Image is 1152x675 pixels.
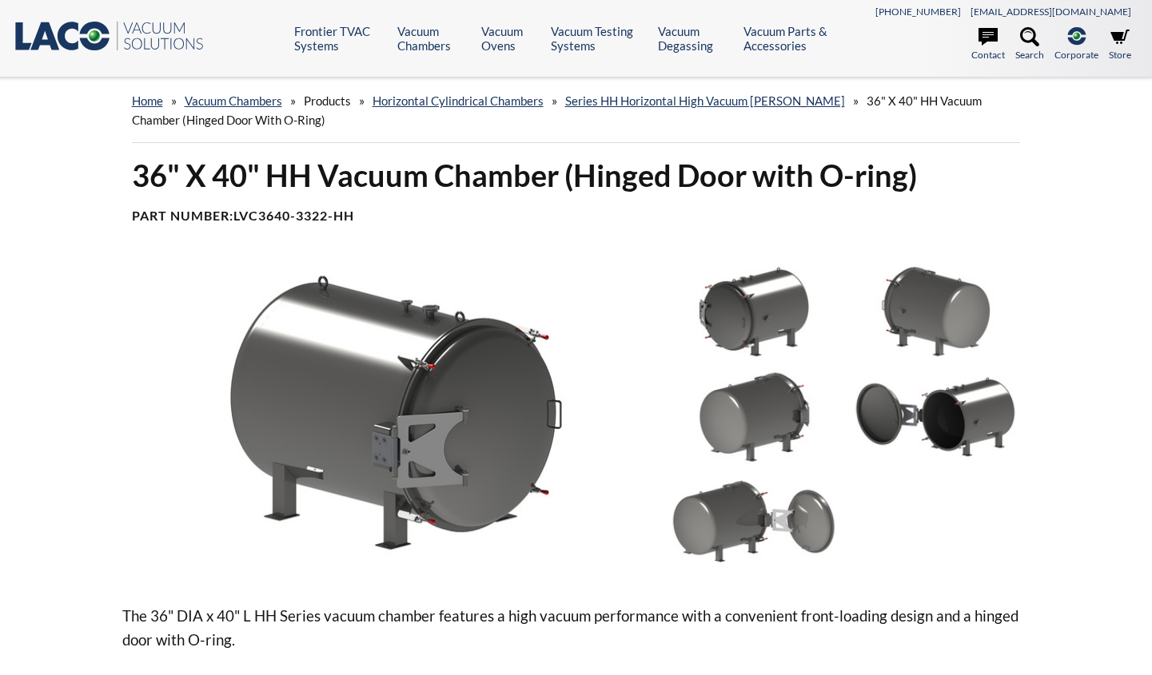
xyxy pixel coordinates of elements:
h4: Part Number: [132,208,1021,224]
a: Contact [971,27,1005,62]
span: 36" X 40" HH Vacuum Chamber (Hinged Door with O-ring) [132,93,982,127]
span: Corporate [1054,47,1098,62]
a: Vacuum Parts & Accessories [743,24,854,53]
a: Search [1015,27,1044,62]
a: Vacuum Testing Systems [551,24,646,53]
h1: 36" X 40" HH Vacuum Chamber (Hinged Door with O-ring) [132,156,1021,195]
a: Vacuum Chambers [397,24,469,53]
img: 36" X 40" HH VACUUM CHAMBER rear door open [667,473,840,570]
a: Horizontal Cylindrical Chambers [373,93,544,108]
a: Frontier TVAC Systems [294,24,385,53]
a: Vacuum Chambers [185,93,282,108]
img: 36" X 40" HH VACUUM CHAMBER right rear view [848,263,1022,360]
span: Products [304,93,351,108]
img: 36" X 40" HH VACUUM CHAMBER front door open [848,368,1022,466]
a: Store [1109,27,1131,62]
img: 36" X 40" HH VACUUM CHAMBER left rear view [667,368,840,466]
a: home [132,93,163,108]
div: » » » » » [132,78,1021,143]
b: LVC3640-3322-HH [233,208,354,223]
a: [EMAIL_ADDRESS][DOMAIN_NAME] [971,6,1131,18]
p: The 36" DIA x 40" L HH Series vacuum chamber features a high vacuum performance with a convenient... [122,604,1030,652]
a: Vacuum Ovens [481,24,539,53]
img: 36" X 40" HH VACUUM CHAMBER Left view [122,263,655,561]
a: Series HH Horizontal High Vacuum [PERSON_NAME] [565,93,845,108]
a: Vacuum Degassing [658,24,731,53]
img: 36" X 40" HH VACUUM CHAMBER right view [667,263,840,360]
a: [PHONE_NUMBER] [875,6,961,18]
